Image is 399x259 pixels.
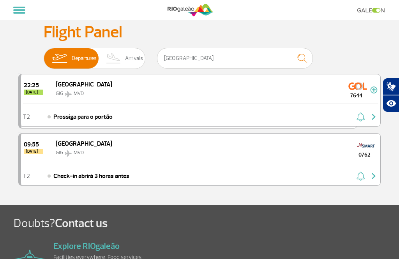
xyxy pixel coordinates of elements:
h1: Doubts? [14,216,399,231]
span: [GEOGRAPHIC_DATA] [56,140,112,148]
span: MVD [74,90,84,97]
span: [GEOGRAPHIC_DATA] [56,81,112,88]
span: 2025-09-25 22:25:00 [24,82,43,88]
img: sino-painel-voo.svg [357,112,365,122]
img: JetSMART Airlines [357,139,375,152]
span: 0762 [350,151,378,159]
img: GOL Transportes Aereos [348,80,367,92]
span: Arrivals [125,48,143,69]
input: Flight, city or airline [157,48,313,69]
img: sino-painel-voo.svg [357,171,365,181]
img: seta-direita-painel-voo.svg [369,112,378,122]
button: Abrir tradutor de língua de sinais. [383,78,399,95]
span: Prossiga para o portão [53,112,113,122]
img: slider-desembarque [102,48,125,69]
img: mais-info-painel-voo.svg [370,86,378,93]
span: GIG [56,90,63,97]
span: GIG [56,150,63,156]
span: MVD [74,150,84,156]
h3: Flight Panel [44,23,355,42]
span: 2025-09-26 09:55:00 [24,141,43,148]
a: Explore RIOgaleão [53,241,120,252]
span: T2 [23,173,30,179]
img: slider-embarque [47,48,72,69]
button: Abrir recursos assistivos. [383,95,399,112]
span: Check-in abrirá 3 horas antes [53,171,129,181]
div: Plugin de acessibilidade da Hand Talk. [383,78,399,112]
span: T2 [23,114,30,120]
span: Departures [72,48,97,69]
span: [DATE] [24,90,43,95]
img: seta-direita-painel-voo.svg [369,171,378,181]
span: 7644 [342,92,370,100]
span: Contact us [55,216,108,231]
span: [DATE] [24,149,43,154]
